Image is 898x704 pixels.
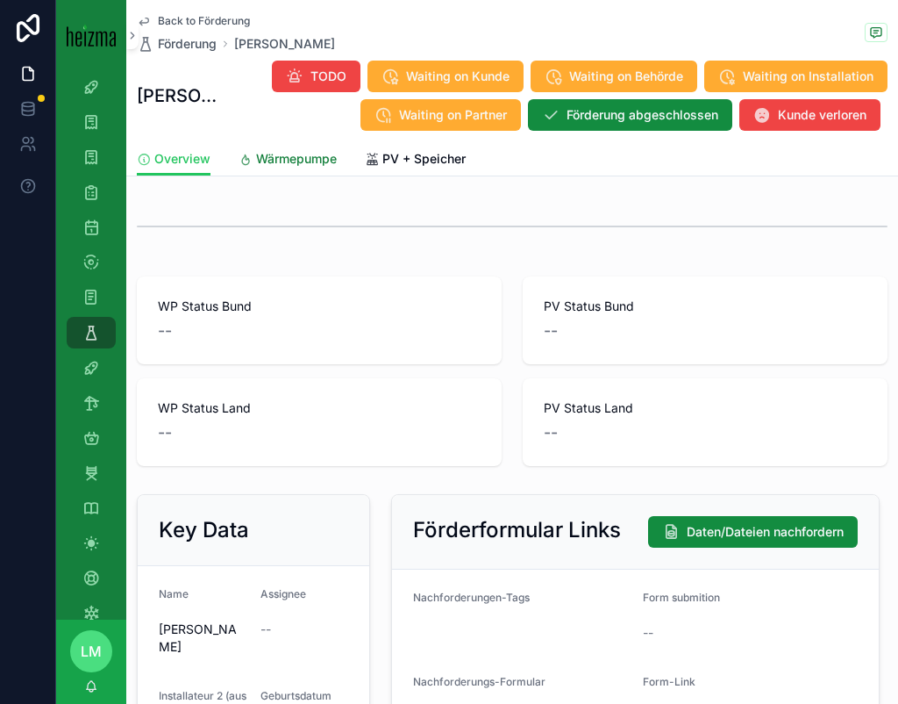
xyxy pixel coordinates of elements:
span: -- [643,624,653,642]
a: Back to Förderung [137,14,250,28]
button: Waiting on Behörde [531,61,697,92]
button: Waiting on Kunde [367,61,524,92]
button: Förderung abgeschlossen [528,99,732,131]
button: Waiting on Installation [704,61,887,92]
span: -- [158,420,172,445]
span: WP Status Land [158,399,481,417]
span: Back to Förderung [158,14,250,28]
span: Geburtsdatum [260,689,331,702]
h2: Key Data [159,516,249,544]
span: Daten/Dateien nachfordern [687,523,844,541]
h2: Förderformular Links [413,516,621,544]
span: Assignee [260,587,306,600]
span: Name [159,587,189,600]
span: TODO [310,68,346,85]
a: Overview [137,143,210,176]
span: Kunde verloren [778,106,866,124]
button: TODO [272,61,360,92]
span: Nachforderungs-Formular [413,675,545,688]
span: LM [81,641,102,662]
img: App logo [67,24,116,47]
button: Waiting on Partner [360,99,521,131]
span: Waiting on Behörde [569,68,683,85]
span: Nachforderungen-Tags [413,591,530,604]
span: Overview [154,150,210,168]
span: Form-Link [643,675,695,688]
span: Förderung abgeschlossen [567,106,718,124]
button: Kunde verloren [739,99,880,131]
span: Waiting on Installation [743,68,873,85]
span: WP Status Bund [158,298,481,315]
span: PV Status Land [544,399,866,417]
h1: [PERSON_NAME] [137,83,218,108]
span: -- [158,319,172,343]
span: [PERSON_NAME] [159,621,246,656]
span: Form submition [643,591,720,604]
a: [PERSON_NAME] [234,35,335,53]
div: scrollable content [56,70,126,620]
span: -- [544,420,558,445]
a: PV + Speicher [365,143,466,178]
span: Wärmepumpe [256,150,337,168]
a: Förderung [137,35,217,53]
span: -- [260,621,271,638]
span: PV Status Bund [544,298,866,315]
span: PV + Speicher [382,150,466,168]
span: Förderung [158,35,217,53]
span: Waiting on Kunde [406,68,510,85]
span: Waiting on Partner [399,106,507,124]
span: -- [544,319,558,343]
button: Daten/Dateien nachfordern [648,516,858,548]
a: Wärmepumpe [239,143,337,178]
